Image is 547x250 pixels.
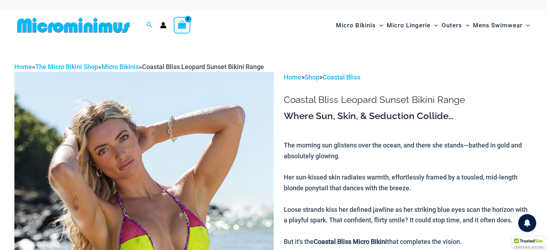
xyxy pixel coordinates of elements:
a: Home [14,63,32,71]
div: TrustedSite Certified [512,236,545,250]
a: Coastal Bliss [323,73,360,81]
span: Menu Toggle [523,16,530,35]
h1: Coastal Bliss Leopard Sunset Bikini Range [284,94,533,105]
nav: Site Navigation [333,13,533,37]
span: Menu Toggle [376,16,383,35]
h3: Where Sun, Skin, & Seduction Collide… [284,110,533,122]
span: Micro Bikinis [336,16,376,35]
img: MM SHOP LOGO FLAT [14,17,133,33]
a: Account icon link [160,22,167,28]
a: Micro LingerieMenu ToggleMenu Toggle [385,14,439,36]
a: Shop [305,73,319,81]
a: OutersMenu ToggleMenu Toggle [440,14,471,36]
span: Menu Toggle [430,16,438,35]
span: Micro Lingerie [387,16,430,35]
span: Outers [442,16,462,35]
a: View Shopping Cart, empty [174,17,190,33]
span: Coastal Bliss Leopard Sunset Bikini Range [142,63,264,71]
span: Mens Swimwear [473,16,523,35]
p: > > [284,72,533,83]
a: Home [284,73,301,81]
a: Micro Bikinis [101,63,139,71]
b: Coastal Bliss Micro Bikini [314,238,387,245]
span: » » » [14,63,264,71]
span: Menu Toggle [462,16,469,35]
a: Mens SwimwearMenu ToggleMenu Toggle [471,14,532,36]
a: Micro BikinisMenu ToggleMenu Toggle [334,14,385,36]
a: Search icon link [146,21,153,30]
a: The Micro Bikini Shop [35,63,98,71]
